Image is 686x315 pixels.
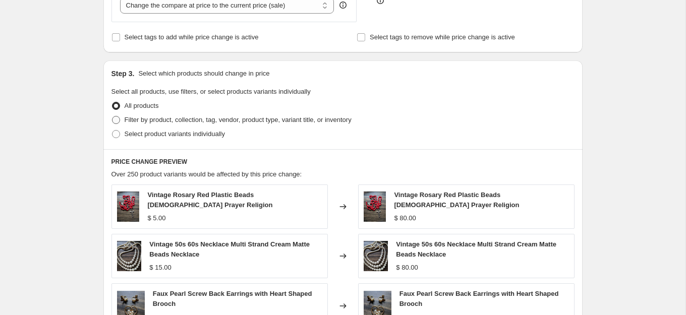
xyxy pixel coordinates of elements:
img: vintage-50s-60s-necklace-multi-strand-cream-matte-beads-necklace-vintage-unsigned-dirty30-vintage... [117,241,142,271]
span: Vintage Rosary Red Plastic Beads [DEMOGRAPHIC_DATA] Prayer Religion [147,191,272,209]
img: vintage-rosary-red-plastic-beads-catholic-prayer-religion-vintage-dirty30-vintage-592363_80x.jpg [117,192,140,222]
span: Select tags to remove while price change is active [370,33,515,41]
img: vintage-rosary-red-plastic-beads-catholic-prayer-religion-vintage-dirty30-vintage-592363_80x.jpg [364,192,386,222]
span: Over 250 product variants would be affected by this price change: [111,170,302,178]
span: Vintage 50s 60s Necklace Multi Strand Cream Matte Beads Necklace [396,240,556,258]
h6: PRICE CHANGE PREVIEW [111,158,575,166]
span: All products [125,102,159,109]
span: Faux Pearl Screw Back Earrings with Heart Shaped Brooch [153,290,312,307]
img: vintage-50s-60s-necklace-multi-strand-cream-matte-beads-necklace-vintage-unsigned-dirty30-vintage... [364,241,388,271]
span: Vintage Rosary Red Plastic Beads [DEMOGRAPHIC_DATA] Prayer Religion [394,191,519,209]
div: $ 80.00 [394,213,416,223]
span: Select tags to add while price change is active [125,33,259,41]
span: Vintage 50s 60s Necklace Multi Strand Cream Matte Beads Necklace [149,240,310,258]
div: $ 80.00 [396,263,418,273]
span: Select product variants individually [125,130,225,138]
span: Faux Pearl Screw Back Earrings with Heart Shaped Brooch [399,290,559,307]
div: $ 15.00 [149,263,171,273]
p: Select which products should change in price [138,69,269,79]
span: Select all products, use filters, or select products variants individually [111,88,311,95]
span: Filter by product, collection, tag, vendor, product type, variant title, or inventory [125,116,352,123]
div: $ 5.00 [147,213,165,223]
h2: Step 3. [111,69,135,79]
